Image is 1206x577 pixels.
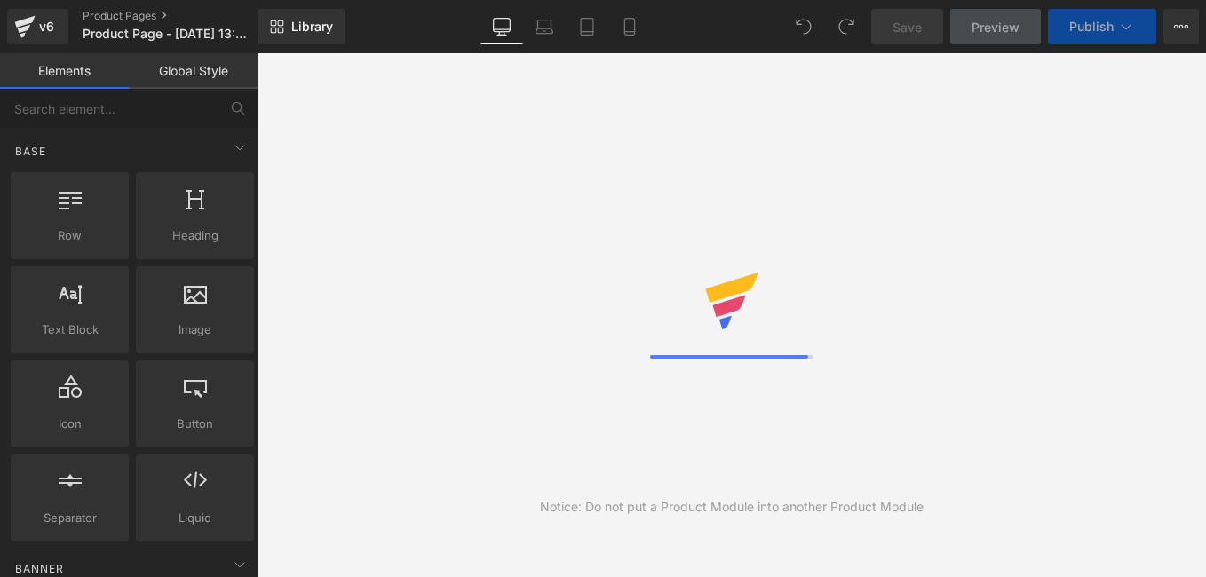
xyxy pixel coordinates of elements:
[83,9,287,23] a: Product Pages
[566,9,608,44] a: Tablet
[13,143,48,160] span: Base
[950,9,1041,44] a: Preview
[83,27,253,41] span: Product Page - [DATE] 13:52:38
[16,320,123,339] span: Text Block
[141,320,249,339] span: Image
[893,18,922,36] span: Save
[141,415,249,433] span: Button
[7,9,68,44] a: v6
[16,509,123,527] span: Separator
[36,15,58,38] div: v6
[1163,9,1199,44] button: More
[258,9,345,44] a: New Library
[523,9,566,44] a: Laptop
[540,497,924,517] div: Notice: Do not put a Product Module into another Product Module
[786,9,821,44] button: Undo
[16,226,123,245] span: Row
[1069,20,1114,34] span: Publish
[13,560,66,577] span: Banner
[608,9,651,44] a: Mobile
[1048,9,1156,44] button: Publish
[972,18,1020,36] span: Preview
[141,226,249,245] span: Heading
[16,415,123,433] span: Icon
[129,53,258,89] a: Global Style
[829,9,864,44] button: Redo
[141,509,249,527] span: Liquid
[480,9,523,44] a: Desktop
[291,19,333,35] span: Library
